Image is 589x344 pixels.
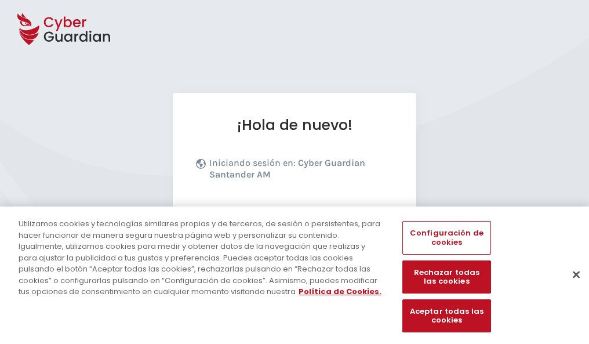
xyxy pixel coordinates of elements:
[209,157,390,186] p: Iniciando sesión en:
[402,260,490,294] button: Rechazar todas las cookies
[402,299,490,332] button: Aceptar todas las cookies
[209,157,365,180] b: Cyber Guardian Santander AM
[196,116,393,134] h1: ¡Hola de nuevo!
[563,262,589,287] button: Cerrar
[19,218,385,298] div: Utilizamos cookies y tecnologías similares propias y de terceros, de sesión o persistentes, para ...
[299,286,381,297] a: Más información sobre su privacidad, se abre en una nueva pestaña
[402,221,490,254] button: Configuración de cookies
